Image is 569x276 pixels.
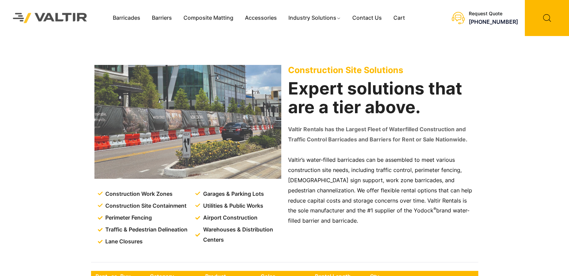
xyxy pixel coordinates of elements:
a: Contact Us [346,13,388,23]
a: Composite Matting [178,13,239,23]
span: Construction Work Zones [104,189,173,199]
span: Utilities & Public Works [201,201,263,211]
span: Garages & Parking Lots [201,189,264,199]
span: Construction Site Containment [104,201,186,211]
p: Valtir Rentals has the Largest Fleet of Waterfilled Construction and Traffic Control Barricades a... [288,124,475,145]
a: [PHONE_NUMBER] [469,18,518,25]
a: Barricades [107,13,146,23]
span: Traffic & Pedestrian Delineation [104,225,188,235]
span: Perimeter Fencing [104,213,152,223]
p: Valtir’s water-filled barricades can be assembled to meet various construction site needs, includ... [288,155,475,226]
img: Valtir Rentals [5,5,95,31]
a: Accessories [239,13,283,23]
sup: ® [433,206,436,211]
div: Request Quote [469,11,518,17]
a: Cart [388,13,411,23]
span: Warehouses & Distribution Centers [201,225,283,245]
h2: Expert solutions that are a tier above. [288,79,475,117]
span: Airport Construction [201,213,257,223]
p: Construction Site Solutions [288,65,475,75]
a: Industry Solutions [283,13,347,23]
a: Barriers [146,13,178,23]
span: Lane Closures [104,237,143,247]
